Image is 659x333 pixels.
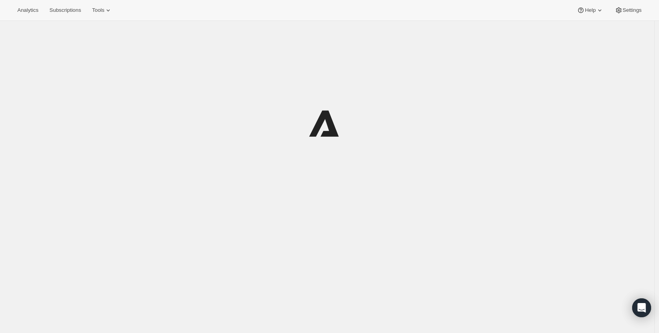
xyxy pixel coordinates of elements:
[13,5,43,16] button: Analytics
[87,5,117,16] button: Tools
[45,5,86,16] button: Subscriptions
[610,5,646,16] button: Settings
[572,5,608,16] button: Help
[585,7,595,13] span: Help
[623,7,642,13] span: Settings
[49,7,81,13] span: Subscriptions
[92,7,104,13] span: Tools
[632,298,651,317] div: Open Intercom Messenger
[17,7,38,13] span: Analytics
